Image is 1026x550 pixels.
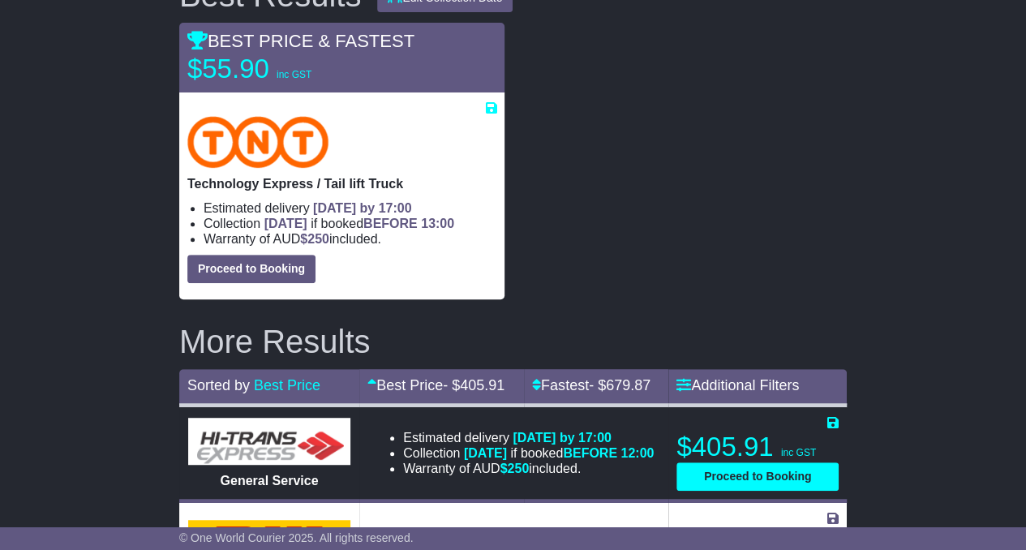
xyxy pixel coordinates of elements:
[620,446,654,460] span: 12:00
[188,418,350,466] img: HiTrans: General Service
[676,377,799,393] a: Additional Filters
[264,217,307,230] span: [DATE]
[500,462,530,475] span: $
[464,446,507,460] span: [DATE]
[676,462,839,491] button: Proceed to Booking
[264,217,454,230] span: if booked
[781,447,816,458] span: inc GST
[363,217,418,230] span: BEFORE
[277,69,311,80] span: inc GST
[179,324,847,359] h2: More Results
[179,531,414,544] span: © One World Courier 2025. All rights reserved.
[460,377,504,393] span: 405.91
[204,216,497,231] li: Collection
[204,231,497,247] li: Warranty of AUD included.
[367,377,504,393] a: Best Price- $405.91
[187,31,414,51] span: BEST PRICE & FASTEST
[443,377,504,393] span: - $
[421,217,454,230] span: 13:00
[563,446,617,460] span: BEFORE
[403,461,654,476] li: Warranty of AUD included.
[187,53,390,85] p: $55.90
[403,526,654,542] li: Estimated delivery
[254,377,320,393] a: Best Price
[532,377,650,393] a: Fastest- $679.87
[220,474,318,488] span: General Service
[307,232,329,246] span: 250
[676,431,839,463] p: $405.91
[507,462,529,475] span: 250
[403,430,654,445] li: Estimated delivery
[300,232,329,246] span: $
[513,431,612,445] span: [DATE] by 17:00
[403,445,654,461] li: Collection
[313,201,412,215] span: [DATE] by 17:00
[187,116,328,168] img: TNT Domestic: Technology Express / Tail lift Truck
[187,176,497,191] p: Technology Express / Tail lift Truck
[204,200,497,216] li: Estimated delivery
[606,377,650,393] span: 679.87
[187,255,316,283] button: Proceed to Booking
[187,377,250,393] span: Sorted by
[589,377,650,393] span: - $
[464,446,654,460] span: if booked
